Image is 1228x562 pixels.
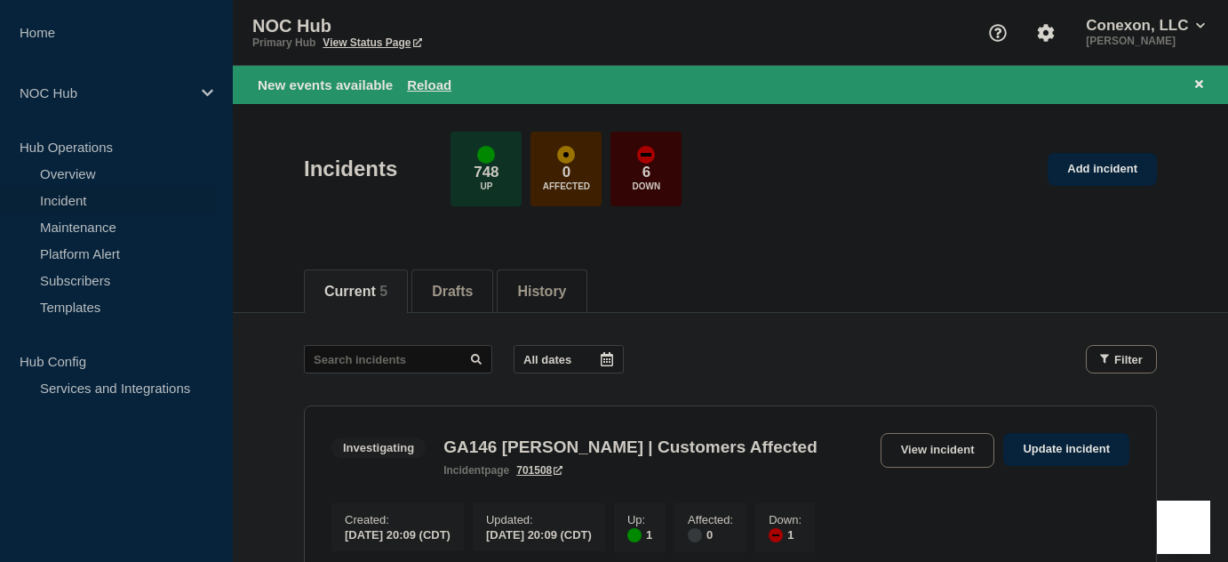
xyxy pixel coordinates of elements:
[1114,353,1143,366] span: Filter
[688,513,733,526] p: Affected :
[474,164,498,181] p: 748
[688,528,702,542] div: disabled
[345,513,451,526] p: Created :
[881,433,995,468] a: View incident
[633,181,661,191] p: Down
[523,353,571,366] p: All dates
[1086,345,1157,373] button: Filter
[331,438,426,458] span: Investigating
[516,464,562,477] a: 701508
[486,526,592,542] div: [DATE] 20:09 (CDT)
[517,284,566,300] button: History
[979,14,1017,52] button: Support
[480,181,492,191] p: Up
[379,284,387,299] span: 5
[486,513,592,526] p: Updated :
[1027,14,1065,52] button: Account settings
[1082,17,1208,35] button: Conexon, LLC
[627,513,652,526] p: Up :
[304,157,397,181] h1: Incidents
[252,16,608,36] p: NOC Hub
[1157,501,1210,554] iframe: Help Scout Beacon - Open
[252,36,315,49] p: Primary Hub
[20,85,190,100] p: NOC Hub
[688,526,733,542] div: 0
[769,528,783,542] div: down
[432,284,473,300] button: Drafts
[769,513,801,526] p: Down :
[324,284,387,300] button: Current 5
[769,526,801,542] div: 1
[627,528,642,542] div: up
[443,464,509,477] p: page
[323,36,421,49] a: View Status Page
[637,146,655,164] div: down
[514,345,624,373] button: All dates
[345,526,451,542] div: [DATE] 20:09 (CDT)
[557,146,575,164] div: affected
[477,146,495,164] div: up
[443,438,817,457] h3: GA146 [PERSON_NAME] | Customers Affected
[562,164,570,181] p: 0
[1003,433,1129,466] a: Update incident
[543,181,590,191] p: Affected
[407,77,451,92] button: Reload
[1048,153,1157,186] a: Add incident
[304,345,492,373] input: Search incidents
[1082,35,1208,47] p: [PERSON_NAME]
[443,464,484,477] span: incident
[627,526,652,542] div: 1
[642,164,650,181] p: 6
[258,77,393,92] span: New events available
